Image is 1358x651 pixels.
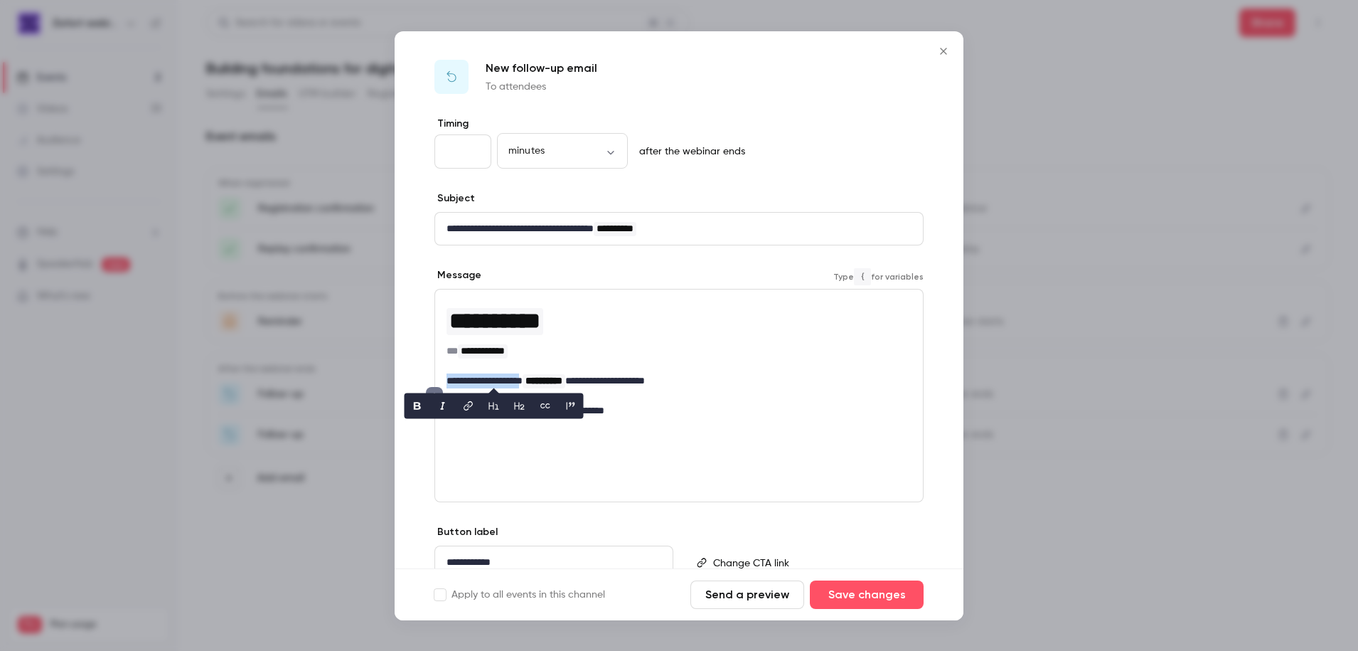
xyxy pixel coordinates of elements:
div: editor [435,290,923,427]
label: Timing [434,117,924,131]
div: editor [707,546,922,579]
div: minutes [497,144,628,158]
label: Message [434,268,481,282]
button: Save changes [810,581,924,609]
label: Button label [434,525,498,539]
p: after the webinar ends [633,144,745,159]
label: Subject [434,191,475,206]
button: link [457,394,480,417]
button: italic [432,394,454,417]
button: blockquote [560,394,582,417]
code: { [854,268,871,285]
p: New follow-up email [486,60,597,77]
button: Send a preview [690,581,804,609]
label: Apply to all events in this channel [434,588,605,602]
button: Close [929,37,958,65]
button: bold [406,394,429,417]
span: Type for variables [833,268,924,285]
p: To attendees [486,80,597,94]
div: editor [435,213,923,245]
div: editor [435,546,673,578]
